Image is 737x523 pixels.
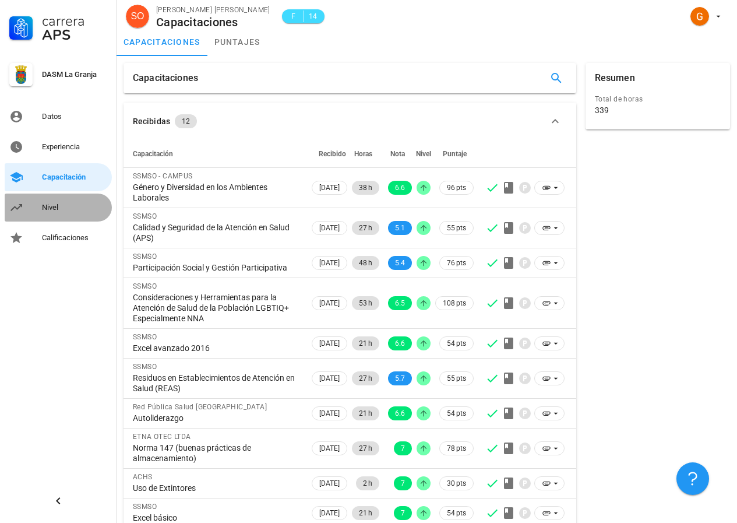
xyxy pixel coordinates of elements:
span: [DATE] [319,297,340,310]
span: 6.6 [395,406,405,420]
span: F [289,10,298,22]
span: SSMSO - CAMPUS [133,172,193,180]
span: 54 pts [447,338,466,349]
span: SSMSO [133,252,157,261]
span: [DATE] [319,477,340,490]
span: SSMSO [133,212,157,220]
span: 12 [182,114,190,128]
span: 2 h [363,476,372,490]
span: 14 [308,10,318,22]
div: Calificaciones [42,233,107,243]
span: [DATE] [319,507,340,520]
span: [DATE] [319,257,340,269]
div: Carrera [42,14,107,28]
span: 21 h [359,406,372,420]
th: Capacitación [124,140,309,168]
span: Capacitación [133,150,173,158]
div: [PERSON_NAME] [PERSON_NAME] [156,4,270,16]
span: 96 pts [447,182,466,194]
span: 38 h [359,181,372,195]
span: Horas [354,150,372,158]
th: Horas [350,140,382,168]
span: SSMSO [133,503,157,511]
div: Nivel [42,203,107,212]
div: Total de horas [595,93,721,105]
button: Recibidas 12 [124,103,576,140]
div: avatar [690,7,709,26]
span: 6.5 [395,296,405,310]
span: [DATE] [319,372,340,385]
th: Recibido [309,140,350,168]
span: 54 pts [447,408,466,419]
div: Excel básico [133,513,300,523]
th: Puntaje [433,140,476,168]
div: Experiencia [42,142,107,152]
div: 339 [595,105,609,115]
span: 21 h [359,506,372,520]
span: 27 h [359,221,372,235]
a: Datos [5,103,112,131]
span: Recibido [319,150,346,158]
th: Nota [382,140,414,168]
span: 78 pts [447,443,466,454]
div: avatar [126,5,149,28]
div: Capacitaciones [156,16,270,29]
span: 48 h [359,256,372,270]
span: 6.6 [395,181,405,195]
a: Nivel [5,194,112,222]
th: Nivel [414,140,433,168]
div: Participación Social y Gestión Participativa [133,262,300,273]
span: 7 [401,476,405,490]
div: Capacitaciones [133,63,198,93]
div: Calidad y Seguridad de la Atención en Salud (APS) [133,222,300,243]
span: 55 pts [447,373,466,384]
span: Nivel [416,150,431,158]
a: capacitaciones [117,28,207,56]
span: SSMSO [133,333,157,341]
span: Puntaje [443,150,467,158]
span: ACHS [133,473,153,481]
div: Recibidas [133,115,170,128]
span: [DATE] [319,407,340,420]
div: Consideraciones y Herramientas para la Atención de Salud de la Población LGBTIQ+ Especialmente NNA [133,292,300,324]
span: 5.7 [395,371,405,385]
span: [DATE] [319,442,340,455]
span: 5.1 [395,221,405,235]
div: Residuos en Establecimientos de Atención en Salud (REAS) [133,373,300,394]
span: [DATE] [319,181,340,194]
span: 21 h [359,336,372,350]
div: Uso de Extintores [133,483,300,493]
a: Capacitación [5,163,112,191]
div: Capacitación [42,173,107,182]
span: 5.4 [395,256,405,270]
div: Autoliderazgo [133,413,300,423]
span: 27 h [359,441,372,455]
span: 30 pts [447,478,466,489]
span: 27 h [359,371,372,385]
span: 7 [401,441,405,455]
span: Red Pública Salud [GEOGRAPHIC_DATA] [133,403,267,411]
span: [DATE] [319,222,340,234]
span: 108 pts [443,297,466,309]
span: SSMSO [133,363,157,371]
span: 76 pts [447,257,466,269]
a: Calificaciones [5,224,112,252]
span: [DATE] [319,337,340,350]
div: Datos [42,112,107,121]
span: SSMSO [133,282,157,290]
span: 7 [401,506,405,520]
div: Excel avanzado 2016 [133,343,300,353]
span: 6.6 [395,336,405,350]
div: Norma 147 (buenas prácticas de almacenamiento) [133,443,300,464]
span: ETNA OTEC LTDA [133,433,191,441]
span: 54 pts [447,507,466,519]
span: 55 pts [447,222,466,234]
div: Resumen [595,63,635,93]
div: Género y Diversidad en los Ambientes Laborales [133,182,300,203]
span: 53 h [359,296,372,310]
div: DASM La Granja [42,70,107,79]
span: SO [131,5,144,28]
span: Nota [390,150,405,158]
a: puntajes [207,28,267,56]
a: Experiencia [5,133,112,161]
